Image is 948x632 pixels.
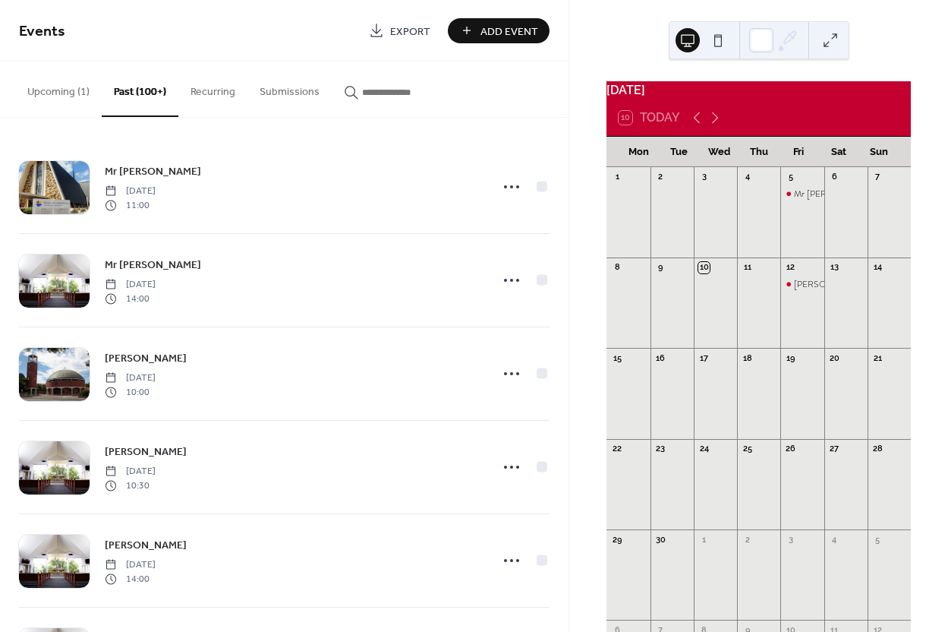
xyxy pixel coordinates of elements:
div: 20 [829,352,840,364]
span: 10:30 [105,479,156,492]
a: [PERSON_NAME] [105,443,187,460]
div: [PERSON_NAME] [794,278,866,291]
div: Sat [819,137,859,167]
div: Tue [659,137,699,167]
a: Mr [PERSON_NAME] [105,163,201,180]
div: Sun [858,137,899,167]
span: 10:00 [105,385,156,399]
div: 29 [611,534,622,545]
div: 25 [742,444,753,455]
div: 3 [698,172,710,183]
span: [DATE] [105,558,156,572]
div: 7 [872,172,883,183]
div: Fri [779,137,819,167]
div: Thu [739,137,779,167]
div: 4 [829,534,840,545]
span: Mr [PERSON_NAME] [105,164,201,180]
div: 10 [698,262,710,273]
a: Mr [PERSON_NAME] [105,256,201,273]
span: 11:00 [105,198,156,212]
div: 11 [742,262,753,273]
div: 9 [655,262,666,273]
div: 19 [785,352,796,364]
div: 17 [698,352,710,364]
a: [PERSON_NAME] [105,349,187,367]
div: 3 [785,534,796,545]
div: 2 [655,172,666,183]
span: [DATE] [105,371,156,385]
div: 22 [611,444,622,455]
span: [DATE] [105,185,156,198]
div: Mon [619,137,659,167]
div: 5 [785,172,796,183]
div: 18 [742,352,753,364]
button: Upcoming (1) [15,62,102,115]
div: 15 [611,352,622,364]
span: 14:00 [105,292,156,305]
div: 14 [872,262,883,273]
div: Mr Ndrek Zefi [780,188,824,201]
a: Export [357,18,442,43]
a: [PERSON_NAME] [105,536,187,554]
div: 26 [785,444,796,455]
div: 1 [698,534,710,545]
span: Mr [PERSON_NAME] [105,258,201,273]
span: [PERSON_NAME] [105,444,187,460]
span: Add Event [480,24,538,39]
div: 13 [829,262,840,273]
span: 14:00 [105,572,156,586]
div: 5 [872,534,883,545]
span: [PERSON_NAME] [105,351,187,367]
button: Add Event [448,18,550,43]
div: 12 [785,262,796,273]
div: 6 [829,172,840,183]
button: Past (100+) [102,62,178,117]
span: [DATE] [105,465,156,479]
button: Submissions [247,62,332,115]
div: 28 [872,444,883,455]
div: [DATE] [606,81,911,100]
div: 2 [742,534,753,545]
div: 27 [829,444,840,455]
div: 24 [698,444,710,455]
div: 30 [655,534,666,545]
div: Mrs Anna Balogh [780,278,824,291]
div: 8 [611,262,622,273]
button: Recurring [178,62,247,115]
div: 21 [872,352,883,364]
span: Export [390,24,430,39]
div: 23 [655,444,666,455]
div: Mr [PERSON_NAME] [794,188,879,201]
div: 4 [742,172,753,183]
span: Events [19,17,65,46]
span: [PERSON_NAME] [105,538,187,554]
div: 1 [611,172,622,183]
span: [DATE] [105,278,156,292]
div: 16 [655,352,666,364]
div: Wed [699,137,739,167]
